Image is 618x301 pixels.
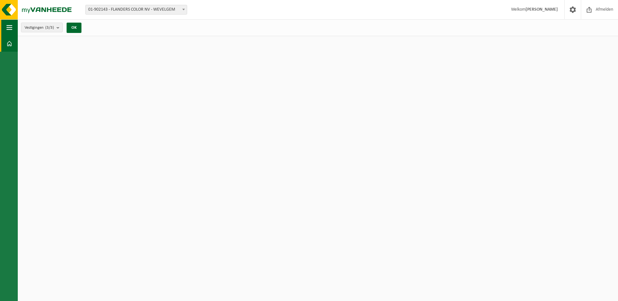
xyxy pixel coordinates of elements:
span: Vestigingen [25,23,54,33]
button: Vestigingen(3/3) [21,23,63,32]
span: 01-902143 - FLANDERS COLOR NV - WEVELGEM [86,5,187,14]
button: OK [67,23,81,33]
count: (3/3) [45,26,54,30]
span: 01-902143 - FLANDERS COLOR NV - WEVELGEM [85,5,187,15]
strong: [PERSON_NAME] [526,7,558,12]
